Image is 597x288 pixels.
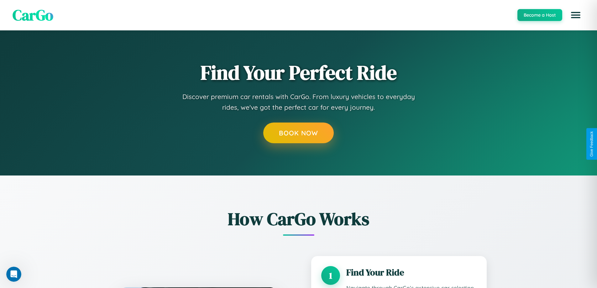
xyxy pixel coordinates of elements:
[6,267,21,282] iframe: Intercom live chat
[346,266,477,279] h3: Find Your Ride
[201,62,397,84] h1: Find Your Perfect Ride
[321,266,340,285] div: 1
[589,131,594,157] div: Give Feedback
[13,5,53,25] span: CarGo
[263,123,334,143] button: Book Now
[173,92,424,113] p: Discover premium car rentals with CarGo. From luxury vehicles to everyday rides, we've got the pe...
[567,6,584,24] button: Open menu
[517,9,562,21] button: Become a Host
[111,207,487,231] h2: How CarGo Works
